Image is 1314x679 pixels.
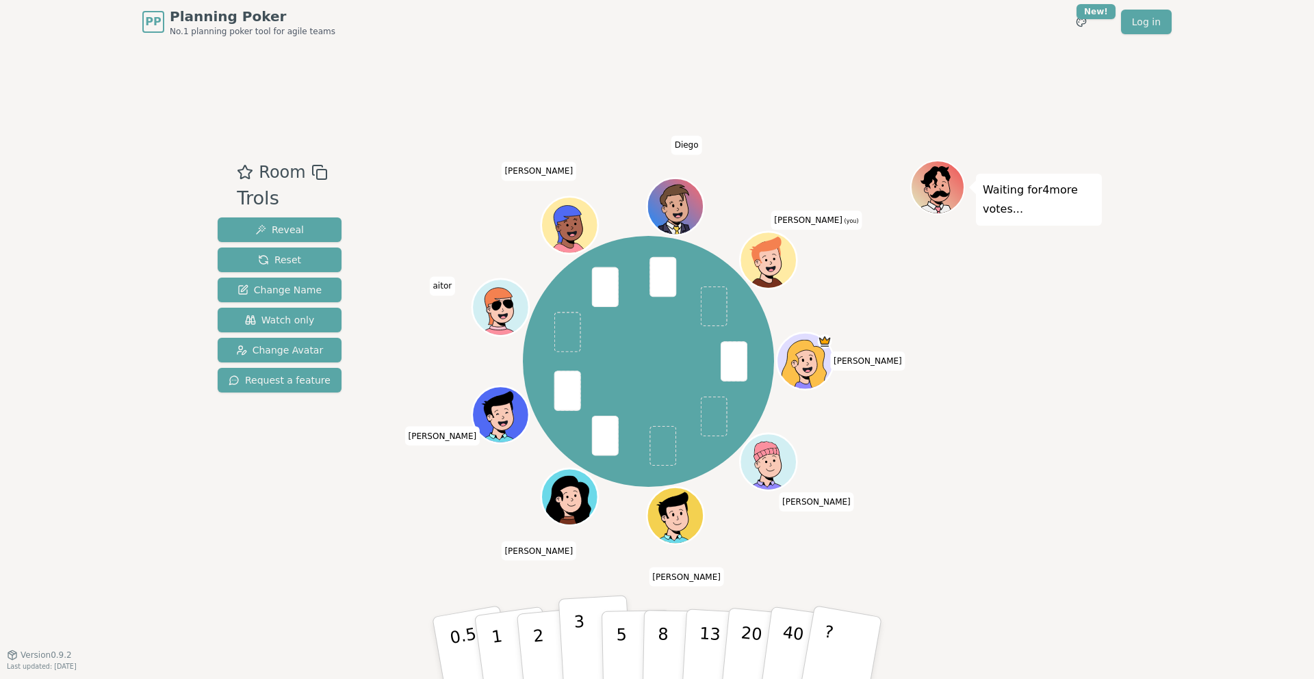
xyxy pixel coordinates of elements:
[258,253,301,267] span: Reset
[259,160,305,185] span: Room
[218,368,342,392] button: Request a feature
[830,351,905,371] span: Click to change your name
[818,334,832,349] span: María is the host
[649,568,724,587] span: Click to change your name
[218,278,342,302] button: Change Name
[218,338,342,362] button: Change Avatar
[1069,10,1094,34] button: New!
[237,185,327,213] div: Trols
[983,181,1095,219] p: Waiting for 4 more votes...
[245,313,315,327] span: Watch only
[170,7,335,26] span: Planning Poker
[779,492,854,511] span: Click to change your name
[170,26,335,37] span: No.1 planning poker tool for agile teams
[237,283,322,297] span: Change Name
[237,160,253,185] button: Add as favourite
[742,234,795,287] button: Click to change your avatar
[145,14,161,30] span: PP
[1121,10,1172,34] a: Log in
[501,162,576,181] span: Click to change your name
[236,343,324,357] span: Change Avatar
[430,277,456,296] span: Click to change your name
[1077,4,1116,19] div: New!
[7,650,72,661] button: Version0.9.2
[229,373,331,387] span: Request a feature
[218,217,342,242] button: Reveal
[671,136,702,155] span: Click to change your name
[255,223,304,237] span: Reveal
[142,7,335,37] a: PPPlanning PokerNo.1 planning poker tool for agile teams
[501,542,576,561] span: Click to change your name
[218,248,342,272] button: Reset
[405,427,480,446] span: Click to change your name
[218,308,342,332] button: Watch only
[771,211,862,230] span: Click to change your name
[842,218,859,224] span: (you)
[7,663,77,670] span: Last updated: [DATE]
[21,650,72,661] span: Version 0.9.2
